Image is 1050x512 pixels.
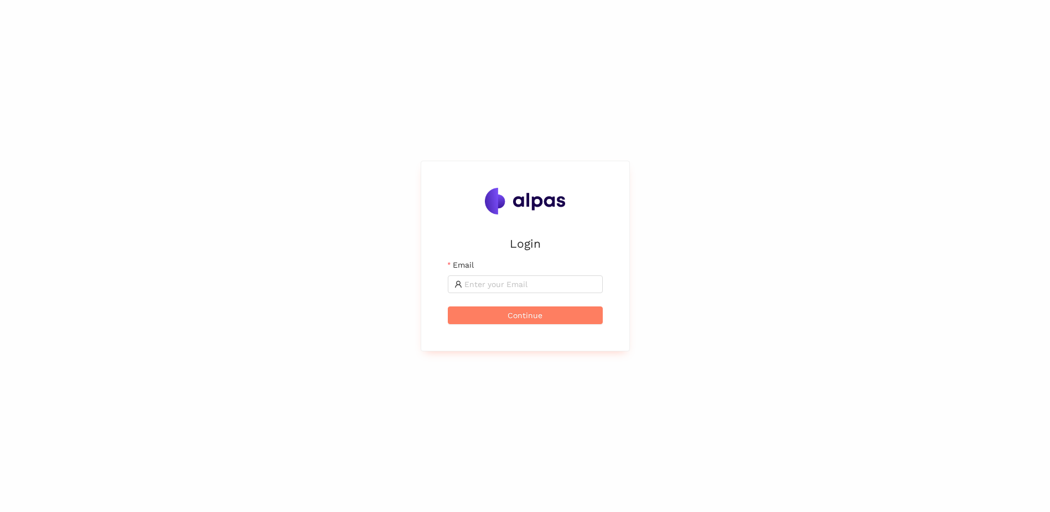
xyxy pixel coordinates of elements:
[448,234,603,253] h2: Login
[464,278,596,290] input: Email
[448,306,603,324] button: Continue
[508,309,542,321] span: Continue
[448,259,474,271] label: Email
[454,280,462,288] span: user
[485,188,566,214] img: Alpas.ai Logo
